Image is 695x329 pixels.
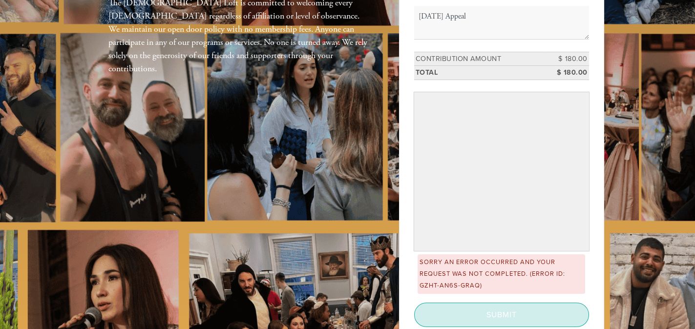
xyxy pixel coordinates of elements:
[414,66,545,80] td: Total
[545,66,589,80] td: $ 180.00
[416,94,587,248] iframe: Secure payment input frame
[414,52,545,66] td: Contribution Amount
[418,254,586,294] div: Sorry an error occurred and your request was not completed. (Error ID: gzhT-an6s-grAQ)
[545,52,589,66] td: $ 180.00
[414,303,589,327] input: Submit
